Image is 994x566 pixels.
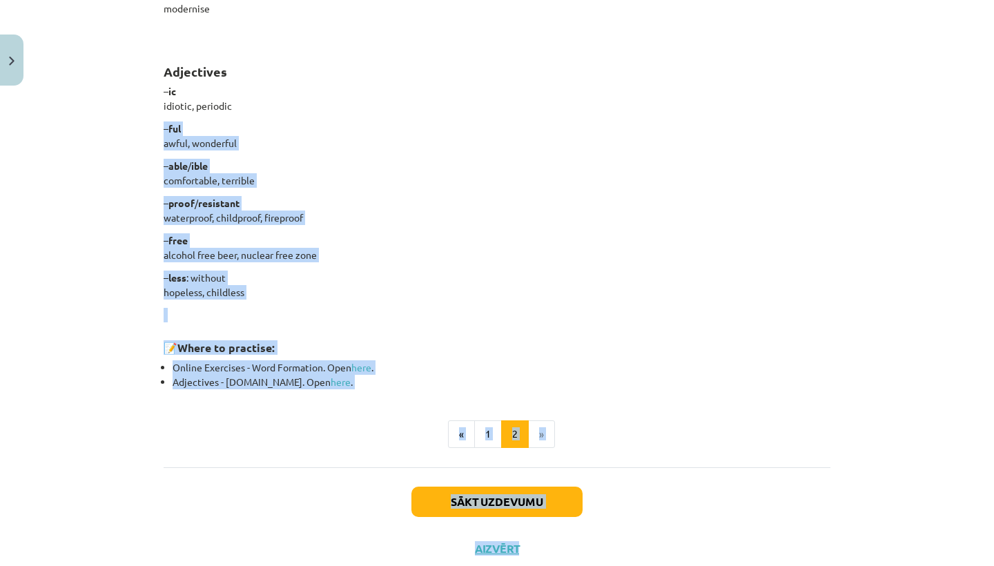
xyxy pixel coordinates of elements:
p: – idiotic, periodic [164,84,830,113]
img: icon-close-lesson-0947bae3869378f0d4975bcd49f059093ad1ed9edebbc8119c70593378902aed.svg [9,57,14,66]
b: able [168,159,188,172]
button: 1 [474,420,502,448]
p: – / comfortable, terrible [164,159,830,188]
button: « [448,420,475,448]
a: here [351,361,371,373]
b: ful [168,122,181,135]
p: – alcohol free beer, nuclear free zone [164,233,830,262]
li: Online Exercises - Word Formation. Open . [173,360,830,375]
button: Sākt uzdevumu [411,487,583,517]
p: – : without hopeless, childless [164,271,830,300]
b: ic [168,85,176,97]
a: here [331,375,351,388]
li: Adjectives - [DOMAIN_NAME]. Open . [173,375,830,389]
p: – awful, wonderful [164,121,830,150]
h3: 📝 [164,331,830,356]
button: Aizvērt [471,542,523,556]
b: less [168,271,186,284]
button: 2 [501,420,529,448]
nav: Page navigation example [164,420,830,448]
strong: Where to practise: [177,340,275,355]
b: Adjectives [164,64,227,79]
p: – / waterproof, childproof, fireproof [164,196,830,225]
b: proof [168,197,195,209]
b: resistant [198,197,240,209]
b: ible [191,159,208,172]
b: free [168,234,188,246]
